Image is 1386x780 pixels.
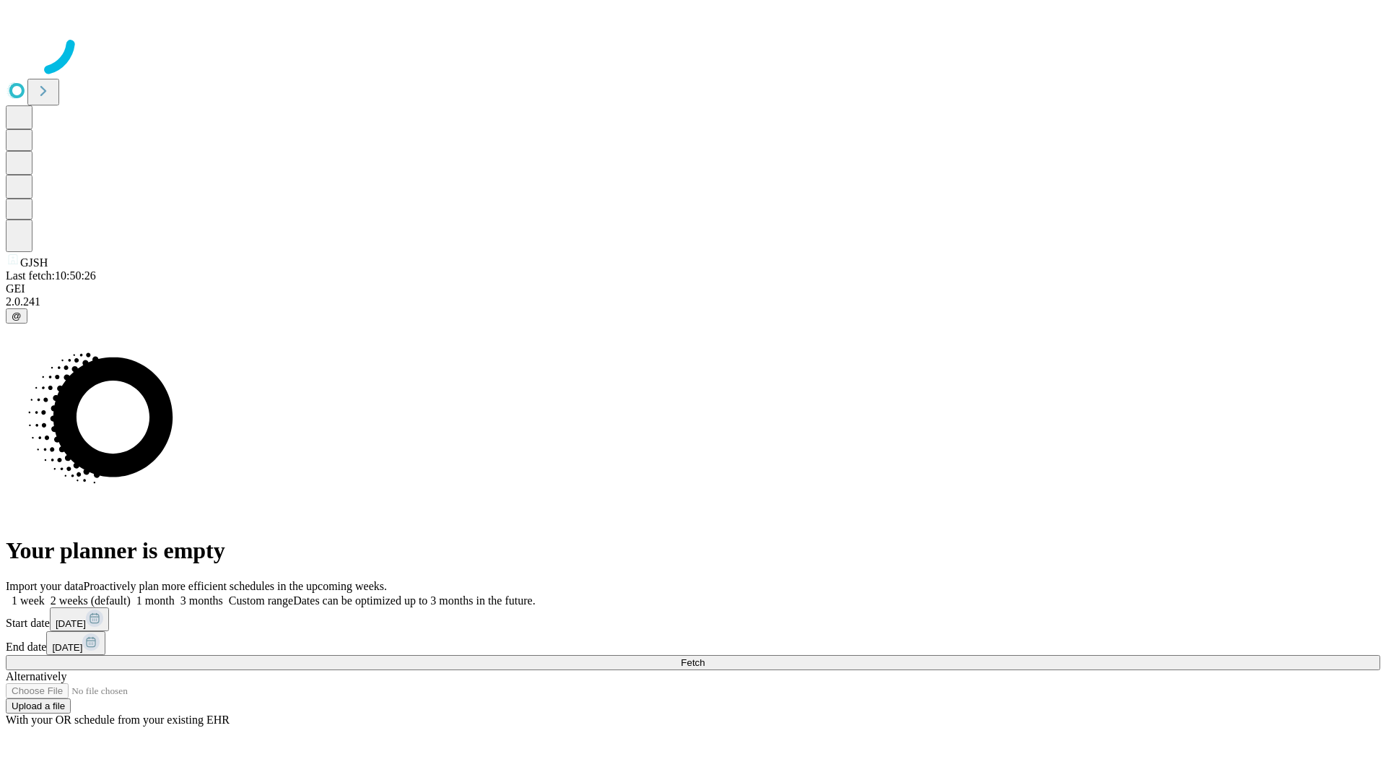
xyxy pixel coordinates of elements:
[84,580,387,592] span: Proactively plan more efficient schedules in the upcoming weeks.
[52,642,82,653] span: [DATE]
[681,657,705,668] span: Fetch
[6,607,1380,631] div: Start date
[6,631,1380,655] div: End date
[6,308,27,324] button: @
[6,580,84,592] span: Import your data
[293,594,535,607] span: Dates can be optimized up to 3 months in the future.
[6,537,1380,564] h1: Your planner is empty
[56,618,86,629] span: [DATE]
[6,269,96,282] span: Last fetch: 10:50:26
[6,295,1380,308] div: 2.0.241
[6,282,1380,295] div: GEI
[51,594,131,607] span: 2 weeks (default)
[136,594,175,607] span: 1 month
[6,670,66,682] span: Alternatively
[46,631,105,655] button: [DATE]
[6,698,71,714] button: Upload a file
[6,655,1380,670] button: Fetch
[6,714,230,726] span: With your OR schedule from your existing EHR
[229,594,293,607] span: Custom range
[180,594,223,607] span: 3 months
[50,607,109,631] button: [DATE]
[20,256,48,269] span: GJSH
[12,311,22,321] span: @
[12,594,45,607] span: 1 week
